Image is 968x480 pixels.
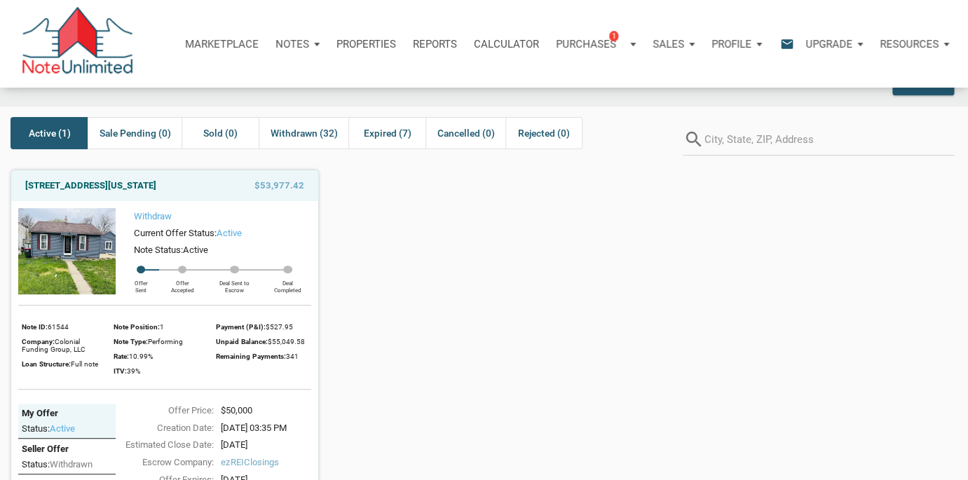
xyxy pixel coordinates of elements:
[518,125,570,142] span: Rejected (0)
[644,23,703,65] button: Sales
[22,360,71,368] span: Loan Structure:
[221,455,311,469] span: ezREIClosings
[22,423,50,434] span: Status:
[363,125,411,142] span: Expired (7)
[50,459,93,469] span: withdrawn
[217,228,242,238] span: active
[437,125,494,142] span: Cancelled (0)
[653,38,684,50] p: Sales
[474,38,539,50] p: Calculator
[556,38,616,50] p: Purchases
[109,455,213,469] div: Escrow Company:
[268,338,305,345] span: $55,049.58
[259,117,348,149] div: Withdrawn (32)
[547,23,644,65] button: Purchases1
[48,323,69,331] span: 61544
[22,323,48,331] span: Note ID:
[797,23,871,65] button: Upgrade
[704,124,954,156] input: City, State, ZIP, Address
[29,125,71,142] span: Active (1)
[609,30,618,41] span: 1
[271,125,338,142] span: Withdrawn (32)
[216,338,268,345] span: Unpaid Balance:
[425,117,505,149] div: Cancelled (0)
[683,124,704,156] i: search
[214,421,318,435] div: [DATE] 03:35 PM
[703,23,770,65] button: Profile
[348,117,425,149] div: Expired (7)
[286,352,299,360] span: 341
[21,7,134,81] img: NoteUnlimited
[88,117,181,149] div: Sale Pending (0)
[413,38,457,50] p: Reports
[177,23,267,65] button: Marketplace
[22,443,112,455] div: Seller Offer
[100,125,171,142] span: Sale Pending (0)
[214,404,318,418] div: $50,000
[109,421,213,435] div: Creation Date:
[114,323,160,331] span: Note Position:
[254,177,304,194] span: $53,977.42
[22,338,86,353] span: Colonial Funding Group, LLC
[266,323,293,331] span: $527.95
[134,228,217,238] span: Current Offer Status:
[871,23,957,65] button: Resources
[465,23,547,65] a: Calculator
[114,367,127,375] span: ITV:
[185,38,259,50] p: Marketplace
[205,273,264,294] div: Deal Sent to Escrow
[50,423,75,434] span: active
[805,38,852,50] p: Upgrade
[216,352,286,360] span: Remaining Payments:
[114,338,148,345] span: Note Type:
[216,323,266,331] span: Payment (P&I):
[123,273,158,294] div: Offer Sent
[328,23,404,65] a: Properties
[134,211,172,221] a: Withdraw
[18,208,116,294] img: 576121
[129,352,153,360] span: 10.99%
[71,360,98,368] span: Full note
[275,38,309,50] p: Notes
[183,245,208,255] span: Active
[770,23,797,65] button: email
[25,177,156,194] a: [STREET_ADDRESS][US_STATE]
[127,367,140,375] span: 39%
[880,38,939,50] p: Resources
[22,407,112,419] div: My Offer
[11,117,88,149] div: Active (1)
[159,273,206,294] div: Offer Accepted
[160,323,164,331] span: 1
[267,23,328,65] button: Notes
[779,36,796,52] i: email
[182,117,259,149] div: Sold (0)
[109,404,213,418] div: Offer Price:
[711,38,751,50] p: Profile
[203,125,238,142] span: Sold (0)
[336,38,396,50] p: Properties
[264,273,311,294] div: Deal Completed
[114,352,129,360] span: Rate:
[134,245,183,255] span: Note Status:
[214,438,318,452] div: [DATE]
[505,117,582,149] div: Rejected (0)
[148,338,183,345] span: Performing
[109,438,213,452] div: Estimated Close Date:
[22,459,50,469] span: Status:
[404,23,465,65] button: Reports
[22,338,55,345] span: Company:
